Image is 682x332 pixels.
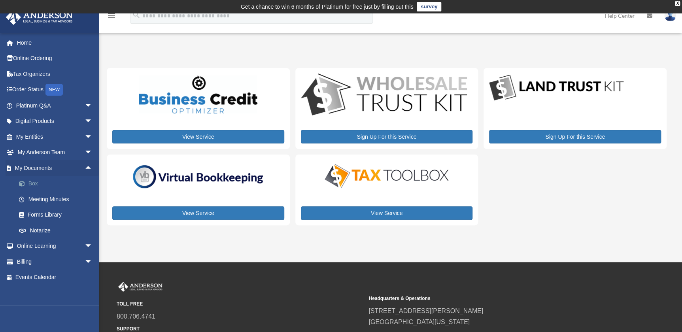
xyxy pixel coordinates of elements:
[368,319,470,325] a: [GEOGRAPHIC_DATA][US_STATE]
[241,2,414,11] div: Get a chance to win 6 months of Platinum for free just by filling out this
[6,98,104,113] a: Platinum Q&Aarrow_drop_down
[117,282,164,292] img: Anderson Advisors Platinum Portal
[117,313,155,320] a: 800.706.4741
[11,176,104,192] a: Box
[85,238,100,255] span: arrow_drop_down
[6,270,104,285] a: Events Calendar
[301,206,473,220] a: View Service
[117,300,363,308] small: TOLL FREE
[85,113,100,130] span: arrow_drop_down
[6,35,104,51] a: Home
[664,10,676,21] img: User Pic
[112,130,284,143] a: View Service
[417,2,441,11] a: survey
[301,130,473,143] a: Sign Up For this Service
[6,254,104,270] a: Billingarrow_drop_down
[489,74,623,102] img: LandTrust_lgo-1.jpg
[6,129,104,145] a: My Entitiesarrow_drop_down
[6,113,100,129] a: Digital Productsarrow_drop_down
[11,223,104,238] a: Notarize
[368,294,615,303] small: Headquarters & Operations
[6,51,104,66] a: Online Ordering
[85,98,100,114] span: arrow_drop_down
[368,307,483,314] a: [STREET_ADDRESS][PERSON_NAME]
[107,11,116,21] i: menu
[112,206,284,220] a: View Service
[45,84,63,96] div: NEW
[11,191,104,207] a: Meeting Minutes
[85,254,100,270] span: arrow_drop_down
[6,82,104,98] a: Order StatusNEW
[675,1,680,6] div: close
[6,238,104,254] a: Online Learningarrow_drop_down
[132,11,141,19] i: search
[4,9,75,25] img: Anderson Advisors Platinum Portal
[107,14,116,21] a: menu
[6,160,104,176] a: My Documentsarrow_drop_up
[301,74,467,117] img: WS-Trust-Kit-lgo-1.jpg
[85,160,100,176] span: arrow_drop_up
[6,145,104,160] a: My Anderson Teamarrow_drop_down
[489,130,661,143] a: Sign Up For this Service
[85,129,100,145] span: arrow_drop_down
[11,207,104,223] a: Forms Library
[85,145,100,161] span: arrow_drop_down
[6,66,104,82] a: Tax Organizers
